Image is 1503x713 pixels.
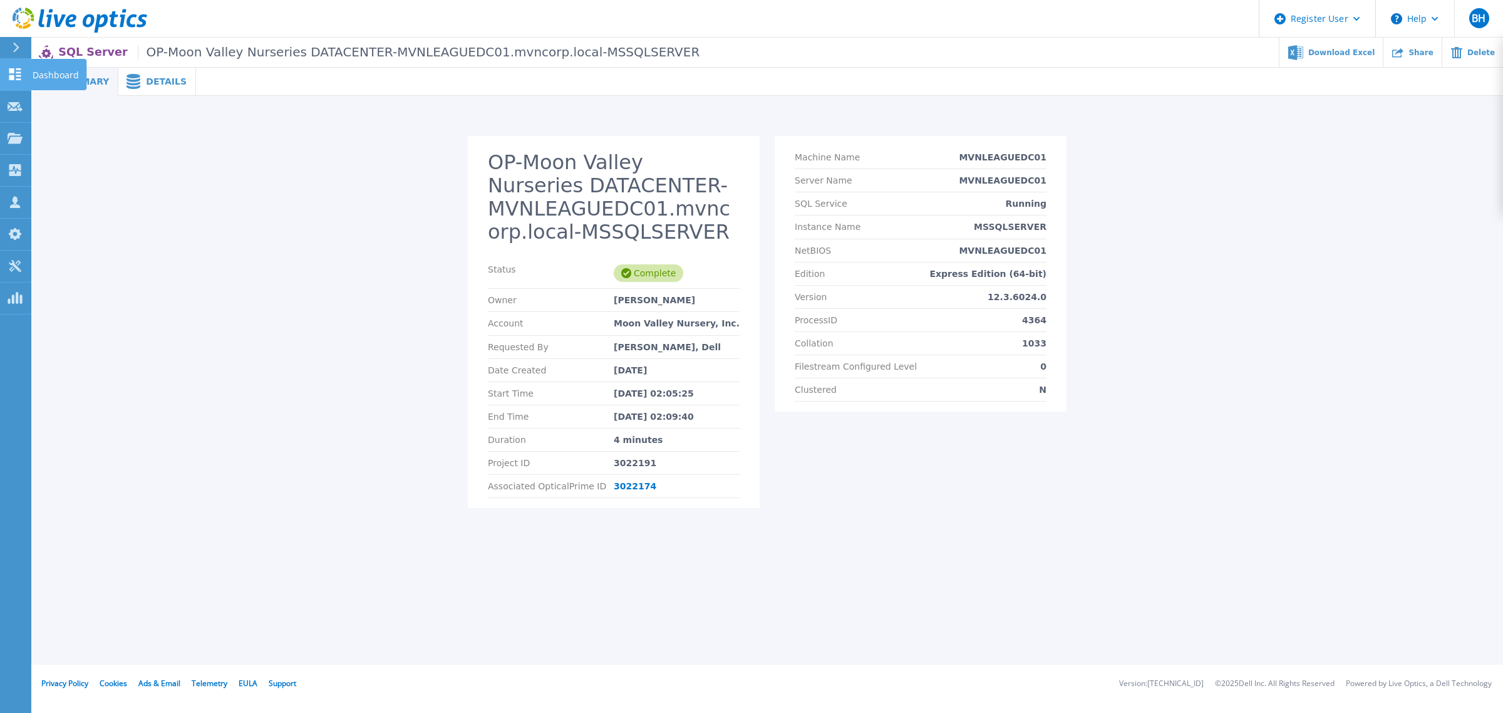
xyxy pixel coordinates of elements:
[1472,13,1485,23] span: BH
[614,458,740,468] div: 3022191
[488,458,614,468] p: Project ID
[1039,385,1046,395] p: N
[1040,362,1046,372] p: 0
[269,678,296,689] a: Support
[959,175,1046,185] p: MVNLEAGUEDC01
[488,151,740,243] h2: OP-Moon Valley Nurseries DATACENTER-MVNLEAGUEDC01.mvncorp.local-MSSQLSERVER
[795,338,834,348] p: Collation
[1022,338,1046,348] p: 1033
[488,412,614,422] p: End Time
[614,365,740,375] div: [DATE]
[33,59,79,91] p: Dashboard
[1119,680,1204,688] li: Version: [TECHNICAL_ID]
[58,45,700,60] p: SQL Server
[138,45,700,60] span: OP-Moon Valley Nurseries DATACENTER-MVNLEAGUEDC01.mvncorp.local-MSSQLSERVER
[1308,49,1375,56] span: Download Excel
[488,318,614,328] p: Account
[1467,49,1495,56] span: Delete
[1346,680,1492,688] li: Powered by Live Optics, a Dell Technology
[488,342,614,352] p: Requested By
[795,246,831,256] p: NetBIOS
[1022,315,1046,325] p: 4364
[795,222,860,232] p: Instance Name
[614,481,656,491] a: 3022174
[959,246,1046,256] p: MVNLEAGUEDC01
[795,175,852,185] p: Server Name
[795,199,847,209] p: SQL Service
[488,365,614,375] p: Date Created
[1006,199,1046,209] p: Running
[1408,49,1433,56] span: Share
[795,292,827,302] p: Version
[1215,680,1335,688] li: © 2025 Dell Inc. All Rights Reserved
[614,342,740,352] div: [PERSON_NAME], Dell
[138,678,180,689] a: Ads & Email
[614,435,740,445] div: 4 minutes
[795,362,917,372] p: Filestream Configured Level
[959,152,1046,162] p: MVNLEAGUEDC01
[614,318,740,328] div: Moon Valley Nursery, Inc.
[239,678,257,689] a: EULA
[488,295,614,305] p: Owner
[488,435,614,445] p: Duration
[930,269,1047,279] p: Express Edition (64-bit)
[614,388,740,398] div: [DATE] 02:05:25
[488,264,614,282] p: Status
[146,77,187,86] span: Details
[614,264,683,282] div: Complete
[614,295,740,305] div: [PERSON_NAME]
[795,315,837,325] p: ProcessID
[100,678,127,689] a: Cookies
[988,292,1046,302] p: 12.3.6024.0
[488,481,614,491] p: Associated OpticalPrime ID
[614,412,740,422] div: [DATE] 02:09:40
[795,385,837,395] p: Clustered
[795,269,825,279] p: Edition
[795,152,860,162] p: Machine Name
[41,678,88,689] a: Privacy Policy
[974,222,1046,232] p: MSSQLSERVER
[488,388,614,398] p: Start Time
[192,678,227,689] a: Telemetry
